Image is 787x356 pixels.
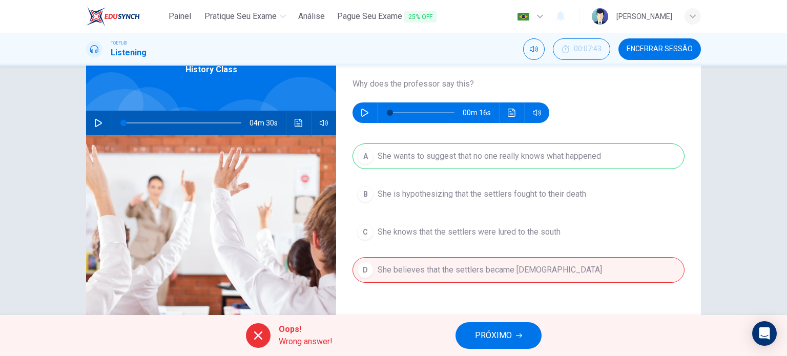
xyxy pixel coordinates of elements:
[333,7,441,26] button: Pague Seu Exame25% OFF
[298,10,325,23] span: Análise
[517,13,530,20] img: pt
[616,10,672,23] div: [PERSON_NAME]
[169,10,191,23] span: Painel
[504,102,520,123] button: Clique para ver a transcrição do áudio
[111,39,127,47] span: TOEFL®
[455,322,542,349] button: PRÓXIMO
[279,336,333,348] span: Wrong answer!
[163,7,196,26] button: Painel
[523,38,545,60] div: Silenciar
[553,38,610,60] button: 00:07:43
[553,38,610,60] div: Esconder
[475,328,512,343] span: PRÓXIMO
[291,111,307,135] button: Clique para ver a transcrição do áudio
[404,11,437,23] span: 25% OFF
[592,8,608,25] img: Profile picture
[86,6,163,27] a: EduSynch logo
[627,45,693,53] span: Encerrar Sessão
[574,45,602,53] span: 00:07:43
[294,7,329,26] button: Análise
[337,10,437,23] span: Pague Seu Exame
[353,78,685,90] span: Why does the professor say this?
[111,47,147,59] h1: Listening
[86,6,140,27] img: EduSynch logo
[200,7,290,26] button: Pratique seu exame
[618,38,701,60] button: Encerrar Sessão
[250,111,286,135] span: 04m 30s
[279,323,333,336] span: Oops!
[204,10,277,23] span: Pratique seu exame
[185,64,237,76] span: History Class
[752,321,777,346] div: Open Intercom Messenger
[463,102,499,123] span: 00m 16s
